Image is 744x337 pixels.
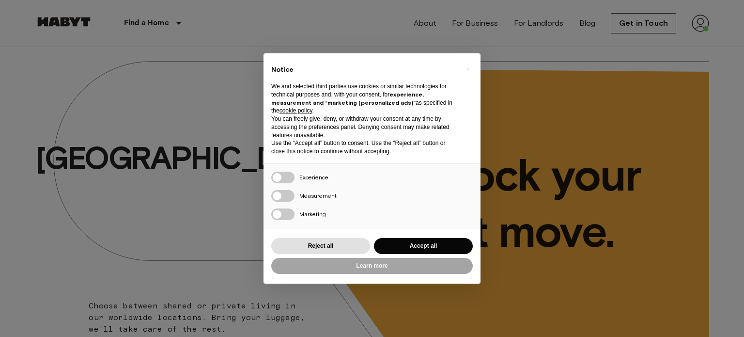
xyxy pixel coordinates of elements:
button: Accept all [374,238,473,254]
button: Close this notice [460,61,476,77]
p: We and selected third parties use cookies or similar technologies for technical purposes and, wit... [271,82,457,115]
p: Use the “Accept all” button to consent. Use the “Reject all” button or close this notice to conti... [271,139,457,156]
button: Learn more [271,258,473,274]
span: Marketing [299,210,326,218]
span: Measurement [299,192,337,199]
button: Reject all [271,238,370,254]
p: You can freely give, deny, or withdraw your consent at any time by accessing the preferences pane... [271,115,457,139]
a: cookie policy [279,107,312,114]
span: × [466,63,470,75]
strong: experience, measurement and “marketing (personalized ads)” [271,91,424,106]
span: Experience [299,174,328,181]
h2: Notice [271,65,457,75]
